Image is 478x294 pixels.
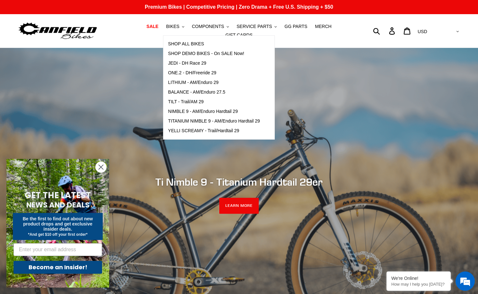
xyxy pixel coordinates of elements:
[168,118,260,124] span: TITANIUM NIMBLE 9 - AM/Enduro Hardtail 29
[163,107,265,116] a: NIMBLE 9 - AM/Enduro Hardtail 29
[315,24,331,29] span: MERCH
[168,70,216,76] span: ONE.2 - DH/Freeride 29
[163,22,187,31] button: BIKES
[168,41,204,47] span: SHOP ALL BIKES
[391,282,446,287] p: How may I help you today?
[163,87,265,97] a: BALANCE - AM/Enduro 27.5
[163,116,265,126] a: TITANIUM NIMBLE 9 - AM/Enduro Hardtail 29
[237,24,272,29] span: SERVICE PARTS
[168,128,239,133] span: YELLI SCREAMY - Trail/Hardtail 29
[168,80,219,85] span: LITHIUM - AM/Enduro 29
[26,200,90,210] span: NEWS AND DEALS
[28,232,87,237] span: *And get $10 off your first order*
[222,31,256,40] a: GIFT CARDS
[18,21,98,41] img: Canfield Bikes
[281,22,310,31] a: GG PARTS
[225,32,253,38] span: GIFT CARDS
[168,51,244,56] span: SHOP DEMO BIKES - On SALE Now!
[23,216,93,232] span: Be the first to find out about new product drops and get exclusive insider deals.
[168,99,204,105] span: TILT - Trail/AM 29
[163,126,265,136] a: YELLI SCREAMY - Trail/Hardtail 29
[13,243,102,256] input: Enter your email address
[25,189,91,201] span: GET THE LATEST
[312,22,335,31] a: MERCH
[192,24,224,29] span: COMPONENTS
[163,97,265,107] a: TILT - Trail/AM 29
[377,24,393,38] input: Search
[168,109,238,114] span: NIMBLE 9 - AM/Enduro Hardtail 29
[163,59,265,68] a: JEDI - DH Race 29
[143,22,161,31] a: SALE
[168,89,225,95] span: BALANCE - AM/Enduro 27.5
[13,261,102,274] button: Become an Insider!
[166,24,179,29] span: BIKES
[163,39,265,49] a: SHOP ALL BIKES
[189,22,232,31] button: COMPONENTS
[233,22,280,31] button: SERVICE PARTS
[391,276,446,281] div: We're Online!
[95,161,107,173] button: Close dialog
[284,24,307,29] span: GG PARTS
[168,60,206,66] span: JEDI - DH Race 29
[64,176,414,188] h2: Ti Nimble 9 - Titanium Hardtail 29er
[163,78,265,87] a: LITHIUM - AM/Enduro 29
[163,49,265,59] a: SHOP DEMO BIKES - On SALE Now!
[163,68,265,78] a: ONE.2 - DH/Freeride 29
[146,24,158,29] span: SALE
[219,198,259,214] a: LEARN MORE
